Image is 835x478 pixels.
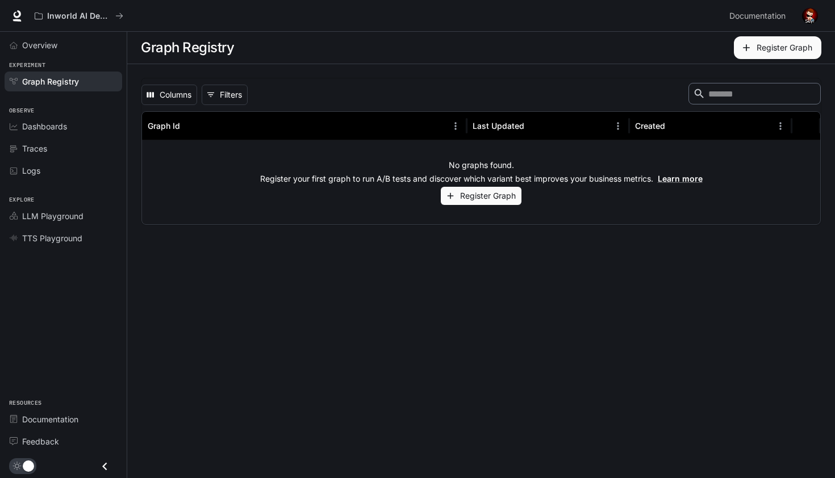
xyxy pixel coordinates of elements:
[22,76,79,87] span: Graph Registry
[5,228,122,248] a: TTS Playground
[5,206,122,226] a: LLM Playground
[525,118,542,135] button: Sort
[22,120,67,132] span: Dashboards
[688,83,821,107] div: Search
[22,142,47,154] span: Traces
[5,72,122,91] a: Graph Registry
[92,455,118,478] button: Close drawer
[772,118,789,135] button: Menu
[22,39,57,51] span: Overview
[260,173,703,185] p: Register your first graph to run A/B tests and discover which variant best improves your business...
[635,121,665,131] div: Created
[447,118,464,135] button: Menu
[22,165,40,177] span: Logs
[202,85,248,105] button: Show filters
[725,5,794,27] a: Documentation
[141,36,234,59] h1: Graph Registry
[22,210,83,222] span: LLM Playground
[5,409,122,429] a: Documentation
[441,187,521,206] button: Register Graph
[5,161,122,181] a: Logs
[148,121,180,131] div: Graph Id
[609,118,627,135] button: Menu
[22,435,59,447] span: Feedback
[23,459,34,472] span: Dark mode toggle
[181,118,198,135] button: Sort
[30,5,128,27] button: All workspaces
[729,9,786,23] span: Documentation
[449,160,514,171] p: No graphs found.
[5,431,122,451] a: Feedback
[47,11,111,21] p: Inworld AI Demos
[734,36,821,59] button: Register Graph
[22,413,78,425] span: Documentation
[802,8,818,24] img: User avatar
[473,121,524,131] div: Last Updated
[5,116,122,136] a: Dashboards
[141,85,197,105] button: Select columns
[5,139,122,158] a: Traces
[5,35,122,55] a: Overview
[22,232,82,244] span: TTS Playground
[658,174,703,183] a: Learn more
[666,118,683,135] button: Sort
[799,5,821,27] button: User avatar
